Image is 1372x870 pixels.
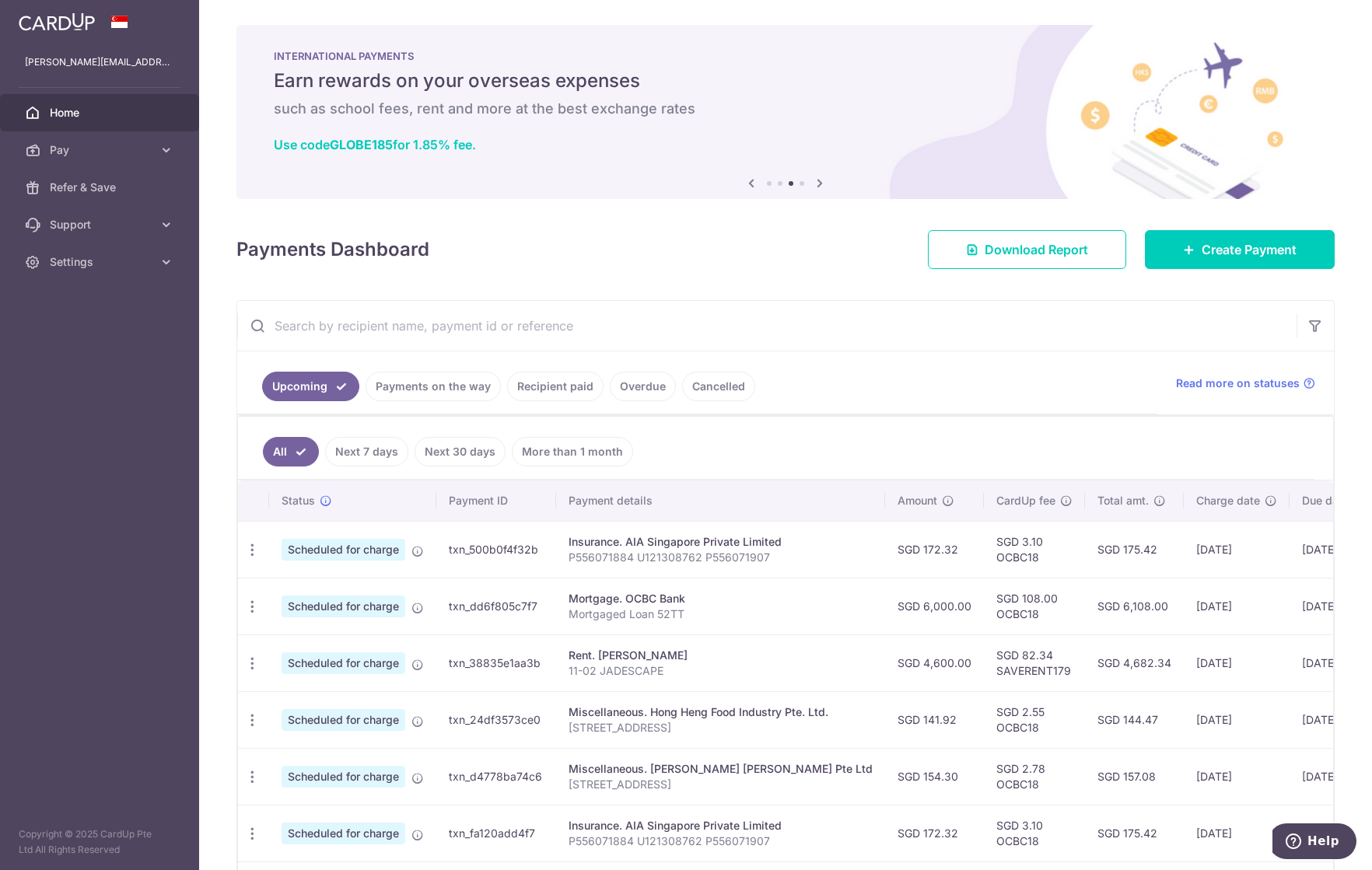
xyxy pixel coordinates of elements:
span: Due date [1302,493,1349,508]
div: Insurance. AIA Singapore Private Limited [569,818,873,833]
span: Scheduled for charge [282,766,405,788]
div: Rent. [PERSON_NAME] [569,648,873,663]
a: Create Payment [1145,230,1335,269]
span: CardUp fee [996,493,1055,508]
p: INTERNATIONAL PAYMENTS [274,50,1297,62]
td: SGD 154.30 [885,748,984,805]
td: txn_38835e1aa3b [436,634,556,691]
span: Settings [50,254,152,270]
a: Overdue [610,372,676,401]
span: Total amt. [1097,493,1149,508]
a: Upcoming [262,372,359,401]
td: SGD 144.47 [1085,691,1184,748]
b: GLOBE185 [330,137,393,152]
td: SGD 3.10 OCBC18 [984,805,1085,861]
td: [DATE] [1184,578,1290,634]
img: International Payment Banner [236,25,1335,199]
a: More than 1 month [512,437,633,466]
span: Refer & Save [50,180,152,195]
p: [STREET_ADDRESS] [569,720,873,735]
td: SGD 4,600.00 [885,634,984,691]
td: SGD 4,682.34 [1085,634,1184,691]
a: Next 30 days [415,437,506,466]
td: [DATE] [1184,748,1290,805]
td: SGD 175.42 [1085,805,1184,861]
img: CardUp [19,12,95,31]
span: Scheduled for charge [282,596,405,617]
span: Download Report [985,240,1088,259]
td: [DATE] [1184,634,1290,691]
td: SGD 141.92 [885,691,984,748]
p: 11-02 JADESCAPE [569,663,873,679]
h5: Earn rewards on your overseas expenses [274,68,1297,93]
span: Charge date [1196,493,1260,508]
p: P556071884 U121308762 P556071907 [569,550,873,565]
h4: Payments Dashboard [236,236,429,264]
span: Create Payment [1202,240,1297,259]
td: txn_d4778ba74c6 [436,748,556,805]
a: Recipient paid [507,372,604,401]
p: P556071884 U121308762 P556071907 [569,833,873,849]
div: Miscellaneous. [PERSON_NAME] [PERSON_NAME] Pte Ltd [569,761,873,777]
span: Read more on statuses [1176,376,1300,391]
td: SGD 175.42 [1085,521,1184,578]
td: txn_dd6f805c7f7 [436,578,556,634]
a: Use codeGLOBE185for 1.85% fee. [274,137,476,152]
span: Scheduled for charge [282,823,405,844]
input: Search by recipient name, payment id or reference [237,301,1297,351]
p: [STREET_ADDRESS] [569,777,873,792]
td: SGD 2.55 OCBC18 [984,691,1085,748]
td: [DATE] [1184,521,1290,578]
td: txn_fa120add4f7 [436,805,556,861]
p: Mortgaged Loan 52TT [569,606,873,622]
h6: such as school fees, rent and more at the best exchange rates [274,100,1297,118]
th: Payment ID [436,480,556,521]
a: Cancelled [682,372,755,401]
a: All [263,437,319,466]
span: Scheduled for charge [282,652,405,674]
div: Insurance. AIA Singapore Private Limited [569,534,873,550]
td: SGD 172.32 [885,521,984,578]
td: [DATE] [1184,691,1290,748]
a: Read more on statuses [1176,376,1315,391]
span: Scheduled for charge [282,709,405,731]
div: Mortgage. OCBC Bank [569,591,873,606]
span: Pay [50,142,152,158]
span: Status [282,493,315,508]
td: txn_500b0f4f32b [436,521,556,578]
td: SGD 6,000.00 [885,578,984,634]
a: Download Report [928,230,1126,269]
td: SGD 82.34 SAVERENT179 [984,634,1085,691]
a: Payments on the way [366,372,501,401]
td: SGD 2.78 OCBC18 [984,748,1085,805]
td: SGD 157.08 [1085,748,1184,805]
p: [PERSON_NAME][EMAIL_ADDRESS][DOMAIN_NAME] [25,54,174,70]
span: Home [50,105,152,121]
td: SGD 6,108.00 [1085,578,1184,634]
span: Amount [898,493,937,508]
iframe: Opens a widget where you can find more information [1272,823,1356,862]
td: [DATE] [1184,805,1290,861]
td: SGD 172.32 [885,805,984,861]
td: SGD 108.00 OCBC18 [984,578,1085,634]
div: Miscellaneous. Hong Heng Food Industry Pte. Ltd. [569,704,873,720]
span: Support [50,217,152,232]
span: Scheduled for charge [282,539,405,561]
a: Next 7 days [325,437,408,466]
td: txn_24df3573ce0 [436,691,556,748]
th: Payment details [556,480,885,521]
td: SGD 3.10 OCBC18 [984,521,1085,578]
